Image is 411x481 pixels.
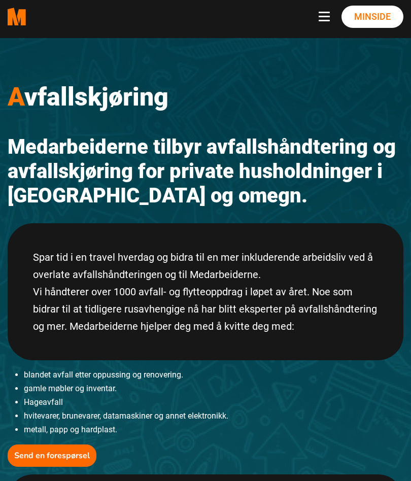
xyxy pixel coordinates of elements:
li: metall, papp og hardplast. [24,423,403,436]
li: gamle møbler og inventar. [24,382,403,395]
h2: Medarbeiderne tilbyr avfallshåndtering og avfallskjøring for private husholdninger i [GEOGRAPHIC_... [8,135,403,208]
b: Send en forespørsel [14,450,90,461]
li: blandet avfall etter oppussing og renovering. [24,368,403,382]
span: A [8,82,24,112]
a: Minside [341,6,403,28]
li: hvitevarer, brunevarer, datamaskiner og annet elektronikk. [24,409,403,423]
h1: vfallskjøring [8,82,403,112]
button: Send en forespørsel [8,444,96,467]
div: Spar tid i en travel hverdag og bidra til en mer inkluderende arbeidsliv ved å overlate avfallshå... [8,223,403,360]
button: Navbar toggle button [319,12,334,22]
li: Hageavfall [24,395,403,409]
